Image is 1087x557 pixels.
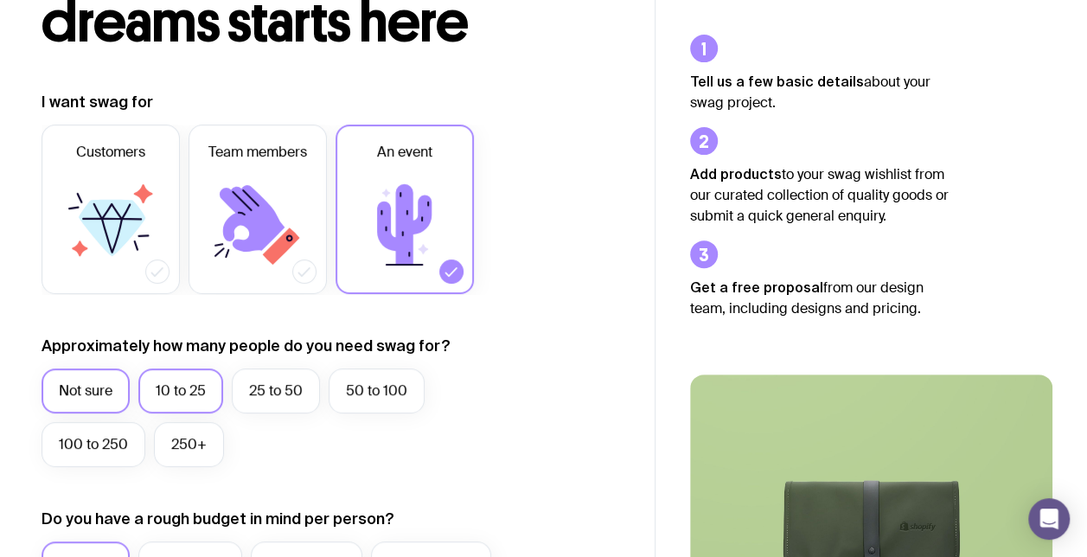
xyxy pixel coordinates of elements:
label: Not sure [42,368,130,413]
p: to your swag wishlist from our curated collection of quality goods or submit a quick general enqu... [690,163,950,227]
strong: Tell us a few basic details [690,74,864,89]
label: Approximately how many people do you need swag for? [42,336,451,356]
label: 10 to 25 [138,368,223,413]
span: Team members [208,142,307,163]
label: 50 to 100 [329,368,425,413]
strong: Add products [690,166,782,182]
span: An event [377,142,432,163]
p: about your swag project. [690,71,950,113]
label: 25 to 50 [232,368,320,413]
div: Open Intercom Messenger [1028,498,1070,540]
p: from our design team, including designs and pricing. [690,277,950,319]
label: 250+ [154,422,224,467]
label: I want swag for [42,92,153,112]
span: Customers [76,142,145,163]
label: 100 to 250 [42,422,145,467]
strong: Get a free proposal [690,279,823,295]
label: Do you have a rough budget in mind per person? [42,509,394,529]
